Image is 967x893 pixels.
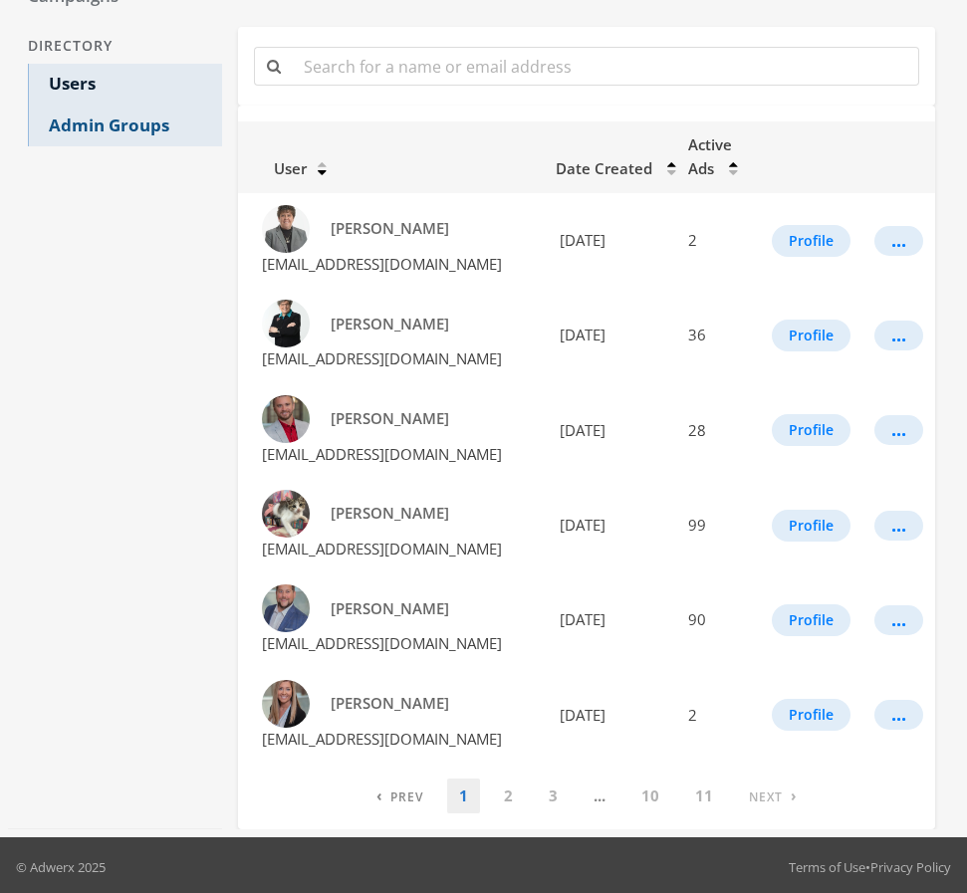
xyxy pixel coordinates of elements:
a: Terms of Use [789,858,865,876]
span: [PERSON_NAME] [331,693,449,713]
a: [PERSON_NAME] [318,590,462,627]
span: › [791,785,797,805]
span: [PERSON_NAME] [331,314,449,334]
div: ... [891,619,906,621]
div: ... [891,429,906,431]
button: ... [874,226,923,256]
span: Active Ads [688,134,732,178]
p: © Adwerx 2025 [16,857,106,877]
span: [PERSON_NAME] [331,598,449,618]
span: [PERSON_NAME] [331,503,449,523]
input: Search for a name or email address [292,47,919,86]
button: ... [874,415,923,445]
a: [PERSON_NAME] [318,685,462,722]
button: ... [874,700,923,730]
a: [PERSON_NAME] [318,400,462,437]
span: [PERSON_NAME] [331,218,449,238]
td: [DATE] [544,572,676,667]
td: [DATE] [544,383,676,478]
span: Date Created [556,158,652,178]
a: 10 [629,779,671,813]
img: Katie Waldroup profile [262,680,310,728]
button: ... [874,605,923,635]
span: [EMAIL_ADDRESS][DOMAIN_NAME] [262,444,502,464]
div: Directory [8,28,222,65]
span: [EMAIL_ADDRESS][DOMAIN_NAME] [262,633,502,653]
nav: pagination [364,779,809,813]
td: 28 [676,383,760,478]
div: ... [891,335,906,336]
button: Profile [772,510,850,542]
img: Brian Ellis profile [262,395,310,443]
td: [DATE] [544,478,676,572]
span: User [250,158,307,178]
button: Profile [772,604,850,636]
td: [DATE] [544,193,676,288]
a: [PERSON_NAME] [318,495,462,532]
span: [EMAIL_ADDRESS][DOMAIN_NAME] [262,729,502,749]
a: 2 [492,779,525,813]
div: ... [891,240,906,242]
img: Carol McClintock profile [262,490,310,538]
button: Profile [772,414,850,446]
td: 2 [676,668,760,763]
span: [EMAIL_ADDRESS][DOMAIN_NAME] [262,539,502,558]
a: Privacy Policy [870,858,951,876]
a: [PERSON_NAME] [318,210,462,247]
a: Admin Groups [28,106,222,147]
button: Profile [772,225,850,257]
td: [DATE] [544,288,676,382]
span: [PERSON_NAME] [331,408,449,428]
td: 90 [676,572,760,667]
img: Anita Waldroup profile [262,300,310,347]
div: ... [891,714,906,716]
div: ... [891,525,906,527]
td: 2 [676,193,760,288]
img: Amity Waldroup profile [262,205,310,253]
button: Profile [772,699,850,731]
i: Search for a name or email address [267,59,281,74]
td: [DATE] [544,668,676,763]
a: 1 [447,779,480,813]
button: Profile [772,320,850,351]
img: Grant Waldroup profile [262,584,310,632]
a: Users [28,64,222,106]
a: Next [737,779,809,813]
td: 36 [676,288,760,382]
a: [PERSON_NAME] [318,306,462,342]
a: 11 [683,779,725,813]
div: • [789,857,951,877]
a: 3 [537,779,570,813]
span: [EMAIL_ADDRESS][DOMAIN_NAME] [262,348,502,368]
button: ... [874,321,923,350]
span: [EMAIL_ADDRESS][DOMAIN_NAME] [262,254,502,274]
td: 99 [676,478,760,572]
button: ... [874,511,923,541]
